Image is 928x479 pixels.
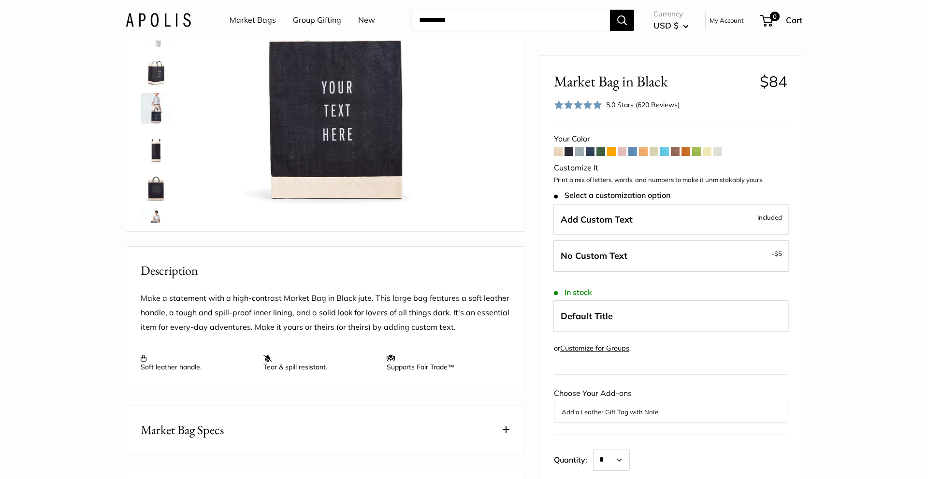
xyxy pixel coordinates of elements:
p: Tear & spill resistant. [263,354,377,371]
span: Currency [653,7,689,21]
h2: Description [141,261,509,280]
span: $84 [760,72,787,91]
a: Market Bag in Black [139,130,174,165]
span: No Custom Text [561,250,627,261]
p: Soft leather handle. [141,354,254,371]
div: Choose Your Add-ons [554,386,787,423]
a: My Account [710,14,744,26]
a: Market Bag in Black [139,53,174,87]
button: Add a Leather Gift Tag with Note [562,406,780,417]
span: USD $ [653,20,679,30]
a: 0 Cart [761,13,802,28]
span: Select a customization option [554,191,670,200]
img: Market Bag in Black [141,55,172,85]
span: In stock [554,288,592,297]
span: Market Bag in Black [554,72,753,90]
a: Customize for Groups [560,344,629,352]
img: Market Bag in Black [141,209,172,240]
button: Market Bag Specs [126,406,524,454]
span: Cart [786,15,802,25]
label: Leave Blank [553,240,789,272]
div: or [554,342,629,355]
span: Default Title [561,310,613,322]
p: Supports Fair Trade™ [387,354,500,371]
span: 0 [770,12,780,21]
span: Included [757,211,782,223]
label: Quantity: [554,447,593,471]
button: Search [610,10,634,31]
a: Market Bag in Black [139,91,174,126]
button: USD $ [653,18,689,33]
img: Market Bag in Black [141,93,172,124]
a: Group Gifting [293,13,341,28]
img: Market Bag in Black [141,132,172,163]
a: description_Seal of authenticity printed on the backside of every bag. [139,169,174,203]
input: Search... [411,10,610,31]
p: Make a statement with a high-contrast Market Bag in Black jute. This large bag features a soft le... [141,291,509,335]
span: $5 [774,250,782,257]
div: Your Color [554,132,787,146]
a: New [358,13,375,28]
label: Add Custom Text [553,203,789,235]
p: Print a mix of letters, words, and numbers to make it unmistakably yours. [554,175,787,185]
div: 5.0 Stars (620 Reviews) [554,98,680,112]
img: description_Seal of authenticity printed on the backside of every bag. [141,170,172,201]
div: 5.0 Stars (620 Reviews) [606,99,680,110]
span: Market Bag Specs [141,421,224,439]
a: Market Bag in Black [139,207,174,242]
img: Apolis [126,13,191,27]
div: Customize It [554,161,787,175]
label: Default Title [553,300,789,332]
span: Add Custom Text [561,213,633,225]
span: - [771,248,782,259]
a: Market Bags [230,13,276,28]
